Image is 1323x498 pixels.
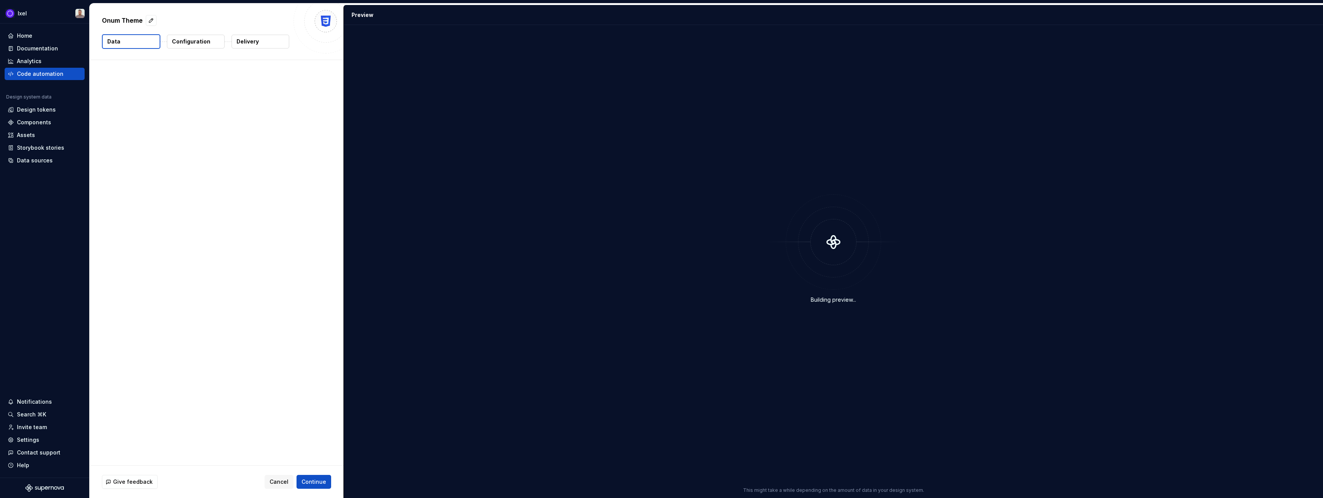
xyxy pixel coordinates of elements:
p: Configuration [172,38,210,45]
a: Documentation [5,42,85,55]
a: Invite team [5,421,85,433]
span: Give feedback [113,478,153,486]
span: Continue [302,478,326,486]
button: IxelAlberto Roldán [2,5,88,22]
a: Components [5,116,85,129]
button: Notifications [5,396,85,408]
div: Design system data [6,94,52,100]
button: Continue [297,475,331,489]
a: Analytics [5,55,85,67]
div: Storybook stories [17,144,64,152]
div: Components [17,119,51,126]
img: 868fd657-9a6c-419b-b302-5d6615f36a2c.png [5,9,15,18]
a: Code automation [5,68,85,80]
div: Contact support [17,449,60,456]
a: Assets [5,129,85,141]
div: Preview [352,11,373,19]
div: Building preview... [811,296,856,304]
a: Design tokens [5,104,85,116]
div: Ixel [18,10,27,17]
div: Help [17,461,29,469]
p: Data [107,38,120,45]
a: Home [5,30,85,42]
div: Design tokens [17,106,56,114]
p: Onum Theme [102,16,143,25]
button: Delivery [232,35,289,48]
button: Contact support [5,446,85,459]
div: Assets [17,131,35,139]
span: Cancel [270,478,288,486]
div: Documentation [17,45,58,52]
div: Settings [17,436,39,444]
a: Storybook stories [5,142,85,154]
p: Delivery [237,38,259,45]
button: Give feedback [102,475,158,489]
button: Configuration [167,35,225,48]
div: Search ⌘K [17,411,46,418]
a: Data sources [5,154,85,167]
img: Alberto Roldán [75,9,85,18]
a: Settings [5,434,85,446]
div: Notifications [17,398,52,406]
div: Invite team [17,423,47,431]
button: Cancel [265,475,293,489]
div: Code automation [17,70,63,78]
div: Data sources [17,157,53,164]
svg: Supernova Logo [25,484,64,492]
div: Analytics [17,57,42,65]
p: This might take a while depending on the amount of data in your design system. [743,487,924,493]
div: Home [17,32,32,40]
button: Help [5,459,85,471]
button: Data [102,34,160,49]
button: Search ⌘K [5,408,85,421]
